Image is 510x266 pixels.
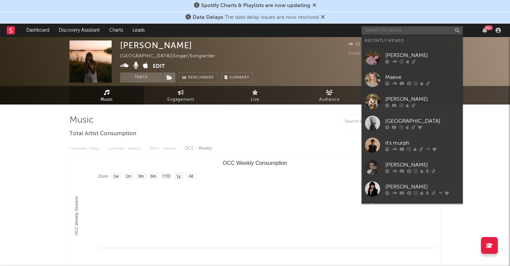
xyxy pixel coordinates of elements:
span: Dismiss [312,3,316,8]
a: Benchmark [179,72,218,83]
a: Leads [128,24,149,37]
a: Audience [292,86,366,105]
span: Live [251,96,259,104]
input: Search for artists [362,26,463,35]
button: Track [120,72,162,83]
text: All [189,174,193,179]
div: [PERSON_NAME] [385,95,459,103]
span: Engagement [167,96,194,104]
a: [PERSON_NAME] [362,178,463,200]
input: Search by song name or URL [341,119,413,124]
div: [PERSON_NAME] [385,161,459,169]
a: [PERSON_NAME] [362,47,463,68]
span: Music [101,96,113,104]
span: Audience [319,96,340,104]
a: Dashboard [22,24,54,37]
text: 6m [151,174,157,179]
span: Summary [229,76,249,80]
div: [PERSON_NAME] [385,51,459,59]
text: Zoom [98,174,109,179]
a: Live [218,86,292,105]
text: 1y [176,174,181,179]
span: Spotify Charts & Playlists are now updating [201,3,310,8]
button: Edit [153,62,165,70]
div: it's murph [385,139,459,147]
div: [GEOGRAPHIC_DATA] [385,117,459,125]
div: [PERSON_NAME] [120,40,192,50]
span: Dismiss [321,15,325,20]
a: [PERSON_NAME] [362,156,463,178]
text: 1w [114,174,119,179]
a: [PERSON_NAME] [362,200,463,222]
a: [PERSON_NAME] [362,90,463,112]
text: YTD [162,174,170,179]
a: [GEOGRAPHIC_DATA] [362,112,463,134]
span: : The data delay issues are now resolved [193,15,319,20]
span: Benchmark [188,74,214,82]
span: 51 [348,42,361,47]
a: Discovery Assistant [54,24,105,37]
div: [PERSON_NAME] [385,183,459,191]
a: Charts [105,24,128,37]
div: 99 + [484,25,493,30]
div: Maeve [385,73,459,81]
text: OCC Weekly Streams [74,196,79,236]
a: Engagement [144,86,218,105]
span: Data Delays [193,15,223,20]
span: Total Artist Consumption [69,130,136,138]
a: Music [69,86,144,105]
text: OCC Weekly Consumption [223,160,287,166]
div: Recently Viewed [365,37,459,45]
button: 99+ [482,28,487,33]
div: [GEOGRAPHIC_DATA] | Singer/Songwriter [120,52,223,60]
button: Summary [221,72,253,83]
a: Maeve [362,68,463,90]
text: 1m [126,174,132,179]
a: it's murph [362,134,463,156]
text: 3m [138,174,144,179]
span: Jump Score: 53.1 [348,51,387,56]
